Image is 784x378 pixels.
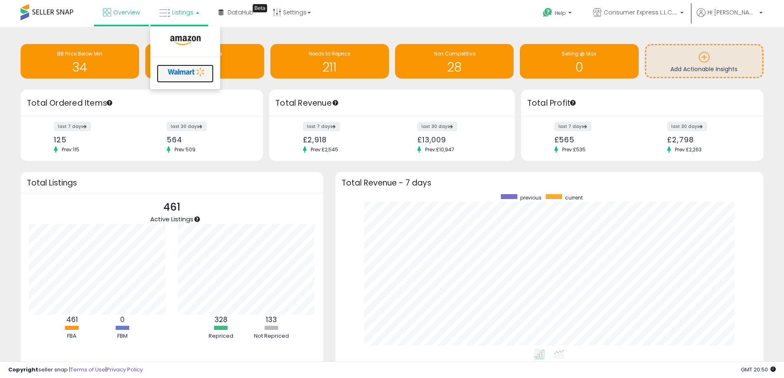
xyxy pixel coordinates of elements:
[120,315,125,325] b: 0
[555,9,566,16] span: Help
[303,122,340,131] label: last 7 days
[149,60,260,74] h1: 21
[524,60,634,74] h1: 0
[196,332,246,340] div: Repriced
[253,4,267,12] div: Tooltip anchor
[66,315,78,325] b: 461
[70,366,105,373] a: Terms of Use
[25,60,135,74] h1: 34
[399,60,509,74] h1: 28
[8,366,143,374] div: seller snap | |
[569,99,577,107] div: Tooltip anchor
[228,8,254,16] span: DataHub
[670,65,737,73] span: Add Actionable Insights
[188,50,222,57] span: Inventory Age
[520,44,638,79] a: Selling @ Max 0
[332,99,339,107] div: Tooltip anchor
[604,8,678,16] span: Consumer Express L.L.C. [GEOGRAPHIC_DATA]
[421,146,458,153] span: Prev: £10,947
[266,315,277,325] b: 133
[697,8,763,27] a: Hi [PERSON_NAME]
[150,199,193,215] p: 461
[275,97,509,109] h3: Total Revenue
[303,135,386,144] div: £2,918
[98,332,147,340] div: FBM
[54,122,91,131] label: last 7 days
[520,194,542,201] span: previous
[667,135,749,144] div: £2,798
[47,332,97,340] div: FBA
[214,315,228,325] b: 328
[247,332,296,340] div: Not Repriced
[554,122,591,131] label: last 7 days
[417,135,500,144] div: £13,009
[671,146,706,153] span: Prev: £2,263
[27,97,257,109] h3: Total Ordered Items
[565,194,583,201] span: current
[646,45,762,77] a: Add Actionable Insights
[145,44,264,79] a: Inventory Age 21
[434,50,475,57] span: Non Competitive
[193,216,201,223] div: Tooltip anchor
[342,180,757,186] h3: Total Revenue - 7 days
[270,44,389,79] a: Needs to Reprice 211
[27,180,317,186] h3: Total Listings
[167,122,207,131] label: last 30 days
[58,146,84,153] span: Prev: 115
[741,366,776,373] span: 2025-10-8 20:50 GMT
[707,8,757,16] span: Hi [PERSON_NAME]
[167,135,249,144] div: 564
[54,135,136,144] div: 125
[395,44,514,79] a: Non Competitive 28
[542,7,553,18] i: Get Help
[113,8,140,16] span: Overview
[307,146,342,153] span: Prev: £2,545
[8,366,38,373] strong: Copyright
[172,8,193,16] span: Listings
[106,99,113,107] div: Tooltip anchor
[309,50,350,57] span: Needs to Reprice
[107,366,143,373] a: Privacy Policy
[150,215,193,223] span: Active Listings
[170,146,200,153] span: Prev: 509
[667,122,707,131] label: last 30 days
[275,60,385,74] h1: 211
[558,146,590,153] span: Prev: £535
[21,44,139,79] a: BB Price Below Min 34
[57,50,102,57] span: BB Price Below Min
[536,1,580,27] a: Help
[527,97,757,109] h3: Total Profit
[417,122,457,131] label: last 30 days
[562,50,596,57] span: Selling @ Max
[554,135,636,144] div: £565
